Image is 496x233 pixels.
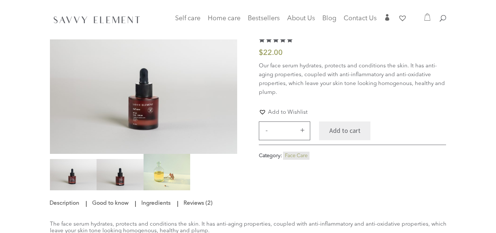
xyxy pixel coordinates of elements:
[287,16,315,26] a: About Us
[182,197,214,210] a: Reviews (2)
[268,110,308,115] span: Add to Wishlist
[259,49,283,57] bdi: 22.00
[175,16,200,31] a: Self care
[322,16,336,26] a: Blog
[140,197,173,210] a: Ingredients
[261,126,272,135] button: -
[273,122,295,140] input: Product quantity
[50,159,97,190] img: Face Serum - Image 2
[144,154,191,191] img: Face Serum - Image 4
[50,29,237,154] img: Face Serum
[259,36,293,42] div: Rated 5.00 out of 5
[248,16,280,26] a: Bestsellers
[208,16,240,31] a: Home care
[319,121,370,140] button: Add to cart
[51,14,142,25] img: SavvyElement
[90,197,130,210] a: Good to know
[285,153,308,158] a: Face Care
[297,126,308,135] button: +
[259,153,282,158] span: Category:
[259,108,308,116] a: Add to Wishlist
[259,49,263,57] span: $
[259,62,446,97] p: Our face serum hydrates, protects and conditions the skin. It has anti-aging properties, coupled ...
[97,159,144,190] img: Face Serum - Image 3
[384,14,391,26] a: 
[344,16,377,26] a: Contact Us
[49,197,81,210] a: Description
[384,14,391,21] span: 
